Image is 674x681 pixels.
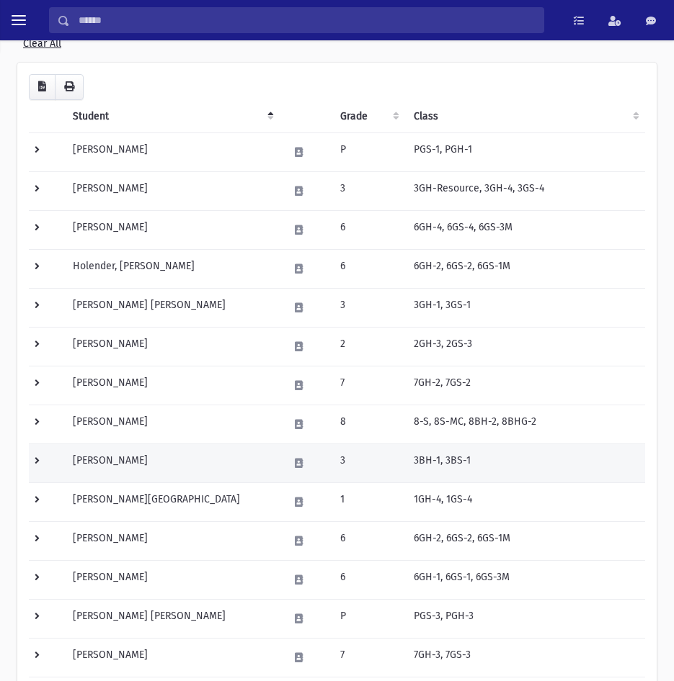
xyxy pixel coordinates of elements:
td: [PERSON_NAME] [64,366,280,405]
td: [PERSON_NAME] [PERSON_NAME] [64,288,280,327]
td: 3GH-Resource, 3GH-4, 3GS-4 [405,171,645,210]
td: 6GH-1, 6GS-1, 6GS-3M [405,560,645,599]
td: 6 [332,521,405,560]
td: PGS-1, PGH-1 [405,132,645,171]
td: 6GH-2, 6GS-2, 6GS-1M [405,249,645,288]
td: 3BH-1, 3BS-1 [405,443,645,482]
td: 1 [332,482,405,521]
td: 6GH-2, 6GS-2, 6GS-1M [405,521,645,560]
td: [PERSON_NAME] [64,638,280,677]
td: 6 [332,249,405,288]
button: CSV [29,74,56,100]
button: Print [55,74,84,100]
td: [PERSON_NAME] [64,132,280,171]
td: [PERSON_NAME] [PERSON_NAME] [64,599,280,638]
td: 8 [332,405,405,443]
td: 3 [332,288,405,327]
td: 7GH-2, 7GS-2 [405,366,645,405]
td: Holender, [PERSON_NAME] [64,249,280,288]
td: 7 [332,366,405,405]
td: 3 [332,443,405,482]
td: PGS-3, PGH-3 [405,599,645,638]
a: Clear All [23,32,61,50]
td: P [332,599,405,638]
td: 3GH-1, 3GS-1 [405,288,645,327]
td: [PERSON_NAME] [64,171,280,210]
td: 1GH-4, 1GS-4 [405,482,645,521]
td: 7GH-3, 7GS-3 [405,638,645,677]
td: [PERSON_NAME] [64,443,280,482]
td: P [332,132,405,171]
th: Student: activate to sort column descending [64,100,280,133]
button: toggle menu [6,7,32,33]
input: Search [70,7,544,33]
th: Class: activate to sort column ascending [405,100,645,133]
td: 2 [332,327,405,366]
td: [PERSON_NAME] [64,210,280,249]
td: [PERSON_NAME][GEOGRAPHIC_DATA] [64,482,280,521]
td: 3 [332,171,405,210]
td: [PERSON_NAME] [64,327,280,366]
td: 2GH-3, 2GS-3 [405,327,645,366]
td: [PERSON_NAME] [64,560,280,599]
td: [PERSON_NAME] [64,521,280,560]
th: Grade: activate to sort column ascending [332,100,405,133]
td: 6 [332,210,405,249]
td: 7 [332,638,405,677]
td: [PERSON_NAME] [64,405,280,443]
td: 8-S, 8S-MC, 8BH-2, 8BHG-2 [405,405,645,443]
td: 6GH-4, 6GS-4, 6GS-3M [405,210,645,249]
td: 6 [332,560,405,599]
